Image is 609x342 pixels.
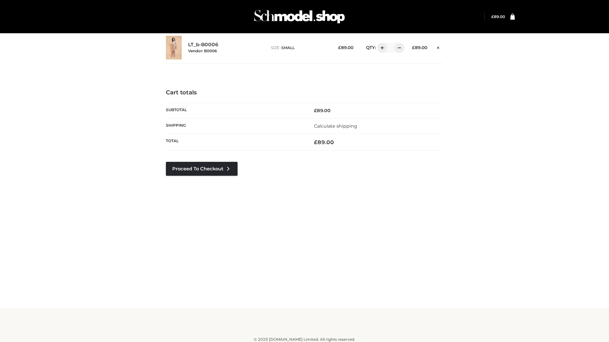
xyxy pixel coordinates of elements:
p: size : [271,45,328,51]
bdi: 89.00 [412,45,427,50]
span: SMALL [281,45,295,50]
a: Proceed to Checkout [166,162,238,176]
img: LT_b-B0006 - SMALL [166,36,182,60]
span: £ [491,14,494,19]
span: £ [314,108,317,113]
bdi: 89.00 [491,14,505,19]
bdi: 89.00 [314,108,331,113]
a: Calculate shipping [314,123,357,129]
small: Vendor: B0006 [188,48,217,53]
bdi: 89.00 [314,139,334,145]
th: Shipping [166,118,304,134]
span: £ [314,139,318,145]
th: Total [166,134,304,151]
th: Subtotal [166,103,304,118]
span: £ [338,45,341,50]
a: Remove this item [434,43,443,51]
div: QTY: [360,43,402,53]
span: £ [412,45,415,50]
a: LT_b-B0006 [188,42,219,48]
img: Schmodel Admin 964 [252,4,347,29]
bdi: 89.00 [338,45,353,50]
h4: Cart totals [166,89,443,96]
a: £89.00 [491,14,505,19]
